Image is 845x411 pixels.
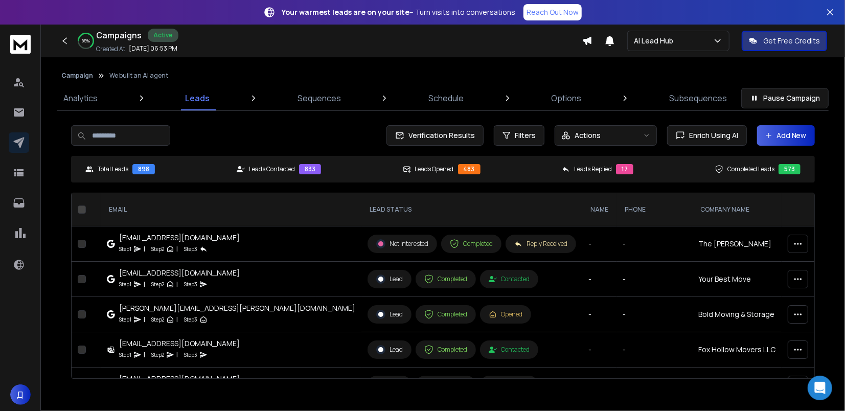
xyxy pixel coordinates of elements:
div: [EMAIL_ADDRESS][DOMAIN_NAME] [119,268,240,278]
p: Leads Contacted [249,165,295,173]
p: Analytics [63,92,98,104]
button: Verification Results [386,125,484,146]
th: LEAD STATUS [361,193,582,226]
p: | [144,279,145,289]
a: Schedule [422,86,470,110]
p: Step 2 [151,350,164,360]
td: - [582,262,616,297]
a: Sequences [291,86,347,110]
p: | [144,244,145,254]
th: Phone [616,193,692,226]
p: Step 1 [119,350,131,360]
th: EMAIL [101,193,361,226]
p: Step 3 [184,314,197,325]
th: Company Name [692,193,782,226]
h1: Campaigns [96,29,142,41]
p: | [144,350,145,360]
button: Campaign [61,72,93,80]
th: NAME [582,193,616,226]
button: Д [10,384,31,405]
div: Contacted [489,275,530,283]
p: Step 3 [184,350,197,360]
div: [EMAIL_ADDRESS][DOMAIN_NAME] [119,233,240,243]
td: The [PERSON_NAME] [692,226,782,262]
div: Open Intercom Messenger [808,376,832,400]
p: Step 3 [184,279,197,289]
div: Completed [450,239,493,248]
p: | [176,244,178,254]
td: - [616,332,692,368]
button: Enrich Using AI [667,125,747,146]
td: - [582,226,616,262]
div: Not Interested [376,239,428,248]
div: Lead [376,275,403,284]
button: Pause Campaign [741,88,829,108]
p: 65 % [82,38,90,44]
p: Step 3 [184,244,197,254]
div: Reply Received [514,240,567,248]
p: Actions [575,130,601,141]
td: - [616,262,692,297]
a: Subsequences [663,86,733,110]
p: Leads Opened [415,165,454,173]
td: - [616,368,692,403]
p: Ai Lead Hub [634,36,677,46]
p: | [144,314,145,325]
p: | [176,314,178,325]
td: - [616,226,692,262]
p: Options [552,92,582,104]
td: - [582,368,616,403]
p: Created At: [96,45,127,53]
p: Leads [185,92,210,104]
div: Completed [424,345,467,354]
a: Analytics [57,86,104,110]
p: Leads Replied [574,165,612,173]
div: Completed [424,275,467,284]
button: Get Free Credits [742,31,827,51]
div: 573 [779,164,801,174]
div: Active [148,29,178,42]
p: – Turn visits into conversations [282,7,515,17]
div: [EMAIL_ADDRESS][DOMAIN_NAME] [119,338,240,349]
p: | [176,279,178,289]
div: 898 [132,164,155,174]
img: logo [10,35,31,54]
a: Reach Out Now [523,4,582,20]
p: Completed Leads [727,165,774,173]
p: Step 2 [151,279,164,289]
p: Step 1 [119,244,131,254]
div: Opened [489,310,522,318]
div: Contacted [489,346,530,354]
a: Options [545,86,588,110]
td: - [582,297,616,332]
td: - [616,297,692,332]
span: Verification Results [404,130,475,141]
td: Your Best Move [692,262,782,297]
div: 833 [299,164,321,174]
button: Add New [757,125,815,146]
p: Step 2 [151,314,164,325]
strong: Your warmest leads are on your site [282,7,409,17]
div: 17 [616,164,633,174]
td: Fox Hollow Movers LLC [692,332,782,368]
p: [DATE] 06:53 PM [129,44,177,53]
td: - [582,332,616,368]
p: Schedule [428,92,464,104]
div: Lead [376,310,403,319]
p: | [176,350,178,360]
div: Completed [424,310,467,319]
td: SureTrip Express Moving [692,368,782,403]
div: Lead [376,345,403,354]
p: Step 2 [151,244,164,254]
td: Bold Moving & Storage [692,297,782,332]
span: Enrich Using AI [685,130,738,141]
button: Filters [494,125,544,146]
p: Reach Out Now [527,7,579,17]
p: Step 1 [119,279,131,289]
p: Total Leads [98,165,128,173]
p: Sequences [298,92,341,104]
p: Subsequences [669,92,727,104]
span: Filters [515,130,536,141]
